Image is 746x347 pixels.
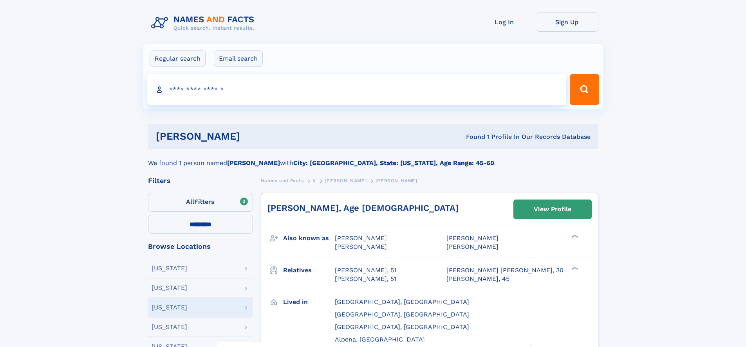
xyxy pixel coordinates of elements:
[569,266,579,271] div: ❯
[446,275,509,283] a: [PERSON_NAME], 45
[446,266,564,275] a: [PERSON_NAME] [PERSON_NAME], 30
[335,266,396,275] a: [PERSON_NAME], 51
[536,13,598,32] a: Sign Up
[335,243,387,250] span: [PERSON_NAME]
[214,50,263,67] label: Email search
[514,200,591,219] a: View Profile
[335,298,469,306] span: [GEOGRAPHIC_DATA], [GEOGRAPHIC_DATA]
[335,323,469,331] span: [GEOGRAPHIC_DATA], [GEOGRAPHIC_DATA]
[353,133,591,141] div: Found 1 Profile In Our Records Database
[227,159,280,167] b: [PERSON_NAME]
[335,234,387,242] span: [PERSON_NAME]
[152,285,187,291] div: [US_STATE]
[148,243,253,250] div: Browse Locations
[283,264,335,277] h3: Relatives
[376,178,417,183] span: [PERSON_NAME]
[473,13,536,32] a: Log In
[335,336,425,343] span: Alpena, [GEOGRAPHIC_DATA]
[261,176,304,185] a: Names and Facts
[293,159,494,167] b: City: [GEOGRAPHIC_DATA], State: [US_STATE], Age Range: 45-60
[150,50,206,67] label: Regular search
[446,234,499,242] span: [PERSON_NAME]
[446,243,499,250] span: [PERSON_NAME]
[152,324,187,330] div: [US_STATE]
[267,203,459,213] a: [PERSON_NAME], Age [DEMOGRAPHIC_DATA]
[156,131,353,141] h1: [PERSON_NAME]
[325,178,367,183] span: [PERSON_NAME]
[148,177,253,184] div: Filters
[570,74,599,105] button: Search Button
[325,176,367,185] a: [PERSON_NAME]
[335,275,396,283] a: [PERSON_NAME], 51
[148,149,598,168] div: We found 1 person named with .
[148,193,253,212] label: Filters
[152,304,187,311] div: [US_STATE]
[534,200,571,218] div: View Profile
[147,74,567,105] input: search input
[152,265,187,271] div: [US_STATE]
[283,295,335,309] h3: Lived in
[283,232,335,245] h3: Also known as
[312,178,316,183] span: K
[148,13,261,34] img: Logo Names and Facts
[335,311,469,318] span: [GEOGRAPHIC_DATA], [GEOGRAPHIC_DATA]
[569,234,579,239] div: ❯
[312,176,316,185] a: K
[186,198,194,205] span: All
